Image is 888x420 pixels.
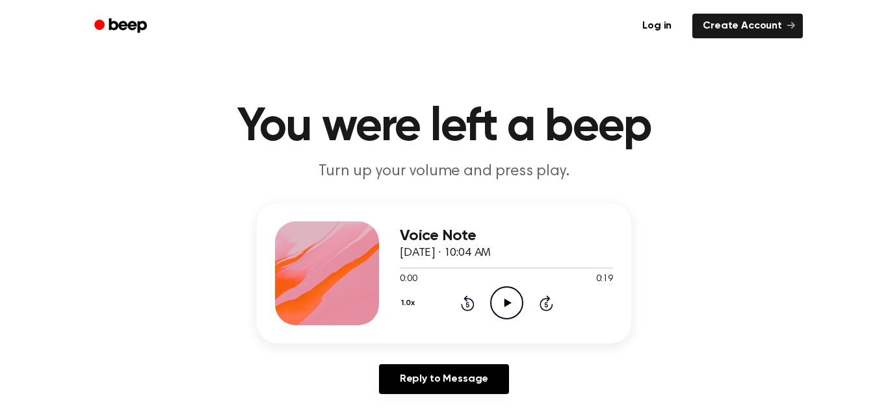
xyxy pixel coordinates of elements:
[400,227,613,245] h3: Voice Note
[379,364,509,394] a: Reply to Message
[194,161,694,182] p: Turn up your volume and press play.
[400,292,419,314] button: 1.0x
[111,104,777,151] h1: You were left a beep
[400,273,417,286] span: 0:00
[692,14,803,38] a: Create Account
[596,273,613,286] span: 0:19
[629,11,685,41] a: Log in
[85,14,159,39] a: Beep
[400,247,491,259] span: [DATE] · 10:04 AM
